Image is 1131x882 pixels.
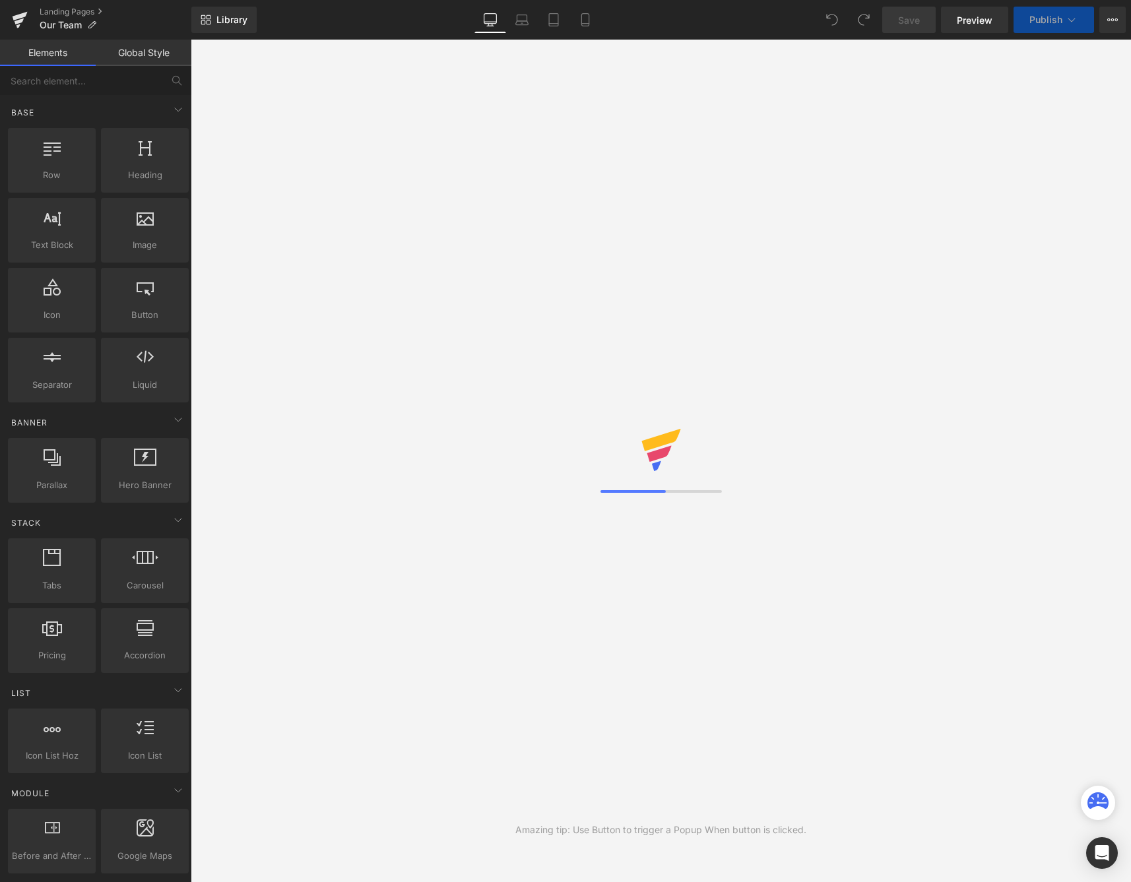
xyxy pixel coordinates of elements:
span: Before and After Images [12,849,92,863]
span: Icon [12,308,92,322]
span: Row [12,168,92,182]
span: Carousel [105,579,185,592]
span: Image [105,238,185,252]
a: Global Style [96,40,191,66]
span: Save [898,13,920,27]
span: Parallax [12,478,92,492]
a: Tablet [538,7,569,33]
a: New Library [191,7,257,33]
a: Laptop [506,7,538,33]
span: Banner [10,416,49,429]
span: Icon List Hoz [12,749,92,763]
span: Hero Banner [105,478,185,492]
button: Redo [851,7,877,33]
a: Mobile [569,7,601,33]
a: Preview [941,7,1008,33]
a: Desktop [474,7,506,33]
span: Text Block [12,238,92,252]
div: Amazing tip: Use Button to trigger a Popup When button is clicked. [515,823,806,837]
span: Icon List [105,749,185,763]
span: Publish [1029,15,1062,25]
span: Separator [12,378,92,392]
span: Tabs [12,579,92,592]
button: More [1099,7,1126,33]
button: Undo [819,7,845,33]
span: Liquid [105,378,185,392]
span: Google Maps [105,849,185,863]
span: Our Team [40,20,82,30]
span: Button [105,308,185,322]
button: Publish [1014,7,1094,33]
span: Accordion [105,648,185,662]
a: Landing Pages [40,7,191,17]
span: Heading [105,168,185,182]
span: List [10,687,32,699]
span: Library [216,14,247,26]
span: Module [10,787,51,800]
span: Preview [957,13,992,27]
div: Open Intercom Messenger [1086,837,1118,869]
span: Stack [10,517,42,529]
span: Base [10,106,36,119]
span: Pricing [12,648,92,662]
